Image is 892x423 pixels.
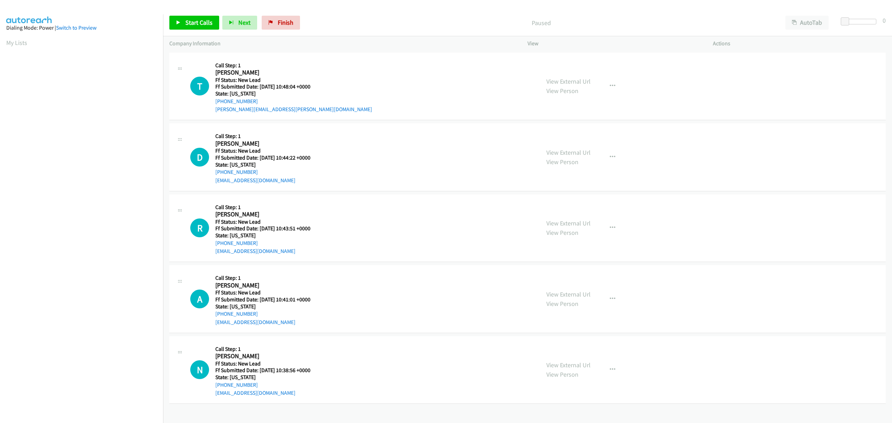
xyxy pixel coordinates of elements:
[215,83,372,90] h5: Ff Submitted Date: [DATE] 10:48:04 +0000
[528,39,700,48] p: View
[215,374,319,381] h5: State: [US_STATE]
[169,39,515,48] p: Company Information
[215,90,372,97] h5: State: [US_STATE]
[278,18,293,26] span: Finish
[215,275,319,282] h5: Call Step: 1
[785,16,829,30] button: AutoTab
[215,303,319,310] h5: State: [US_STATE]
[215,62,372,69] h5: Call Step: 1
[215,248,295,254] a: [EMAIL_ADDRESS][DOMAIN_NAME]
[546,370,578,378] a: View Person
[238,18,251,26] span: Next
[56,24,97,31] a: Switch to Preview
[222,16,257,30] button: Next
[546,219,591,227] a: View External Url
[190,148,209,167] h1: D
[215,360,319,367] h5: Ff Status: New Lead
[215,154,319,161] h5: Ff Submitted Date: [DATE] 10:44:22 +0000
[190,360,209,379] h1: N
[713,39,886,48] p: Actions
[215,352,319,360] h2: [PERSON_NAME]
[215,232,319,239] h5: State: [US_STATE]
[185,18,213,26] span: Start Calls
[215,204,319,211] h5: Call Step: 1
[190,218,209,237] div: The call is yet to be attempted
[215,225,319,232] h5: Ff Submitted Date: [DATE] 10:43:51 +0000
[215,140,319,148] h2: [PERSON_NAME]
[215,367,319,374] h5: Ff Submitted Date: [DATE] 10:38:56 +0000
[546,361,591,369] a: View External Url
[546,229,578,237] a: View Person
[215,390,295,396] a: [EMAIL_ADDRESS][DOMAIN_NAME]
[215,161,319,168] h5: State: [US_STATE]
[215,282,319,290] h2: [PERSON_NAME]
[6,54,163,385] iframe: Dialpad
[546,300,578,308] a: View Person
[215,106,372,113] a: [PERSON_NAME][EMAIL_ADDRESS][PERSON_NAME][DOMAIN_NAME]
[215,147,319,154] h5: Ff Status: New Lead
[883,16,886,25] div: 0
[215,346,319,353] h5: Call Step: 1
[215,177,295,184] a: [EMAIL_ADDRESS][DOMAIN_NAME]
[215,296,319,303] h5: Ff Submitted Date: [DATE] 10:41:01 +0000
[215,169,258,175] a: [PHONE_NUMBER]
[546,148,591,156] a: View External Url
[215,382,258,388] a: [PHONE_NUMBER]
[190,360,209,379] div: The call is yet to be attempted
[546,158,578,166] a: View Person
[546,77,591,85] a: View External Url
[6,39,27,47] a: My Lists
[215,240,258,246] a: [PHONE_NUMBER]
[190,77,209,95] div: The call is yet to be attempted
[262,16,300,30] a: Finish
[546,290,591,298] a: View External Url
[215,310,258,317] a: [PHONE_NUMBER]
[169,16,219,30] a: Start Calls
[215,133,319,140] h5: Call Step: 1
[844,19,876,24] div: Delay between calls (in seconds)
[215,289,319,296] h5: Ff Status: New Lead
[190,148,209,167] div: The call is yet to be attempted
[6,24,157,32] div: Dialing Mode: Power |
[215,98,258,105] a: [PHONE_NUMBER]
[215,77,372,84] h5: Ff Status: New Lead
[309,18,773,28] p: Paused
[215,69,319,77] h2: [PERSON_NAME]
[215,319,295,325] a: [EMAIL_ADDRESS][DOMAIN_NAME]
[190,218,209,237] h1: R
[190,290,209,308] div: The call is yet to be attempted
[215,218,319,225] h5: Ff Status: New Lead
[190,77,209,95] h1: T
[546,87,578,95] a: View Person
[215,210,319,218] h2: [PERSON_NAME]
[190,290,209,308] h1: A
